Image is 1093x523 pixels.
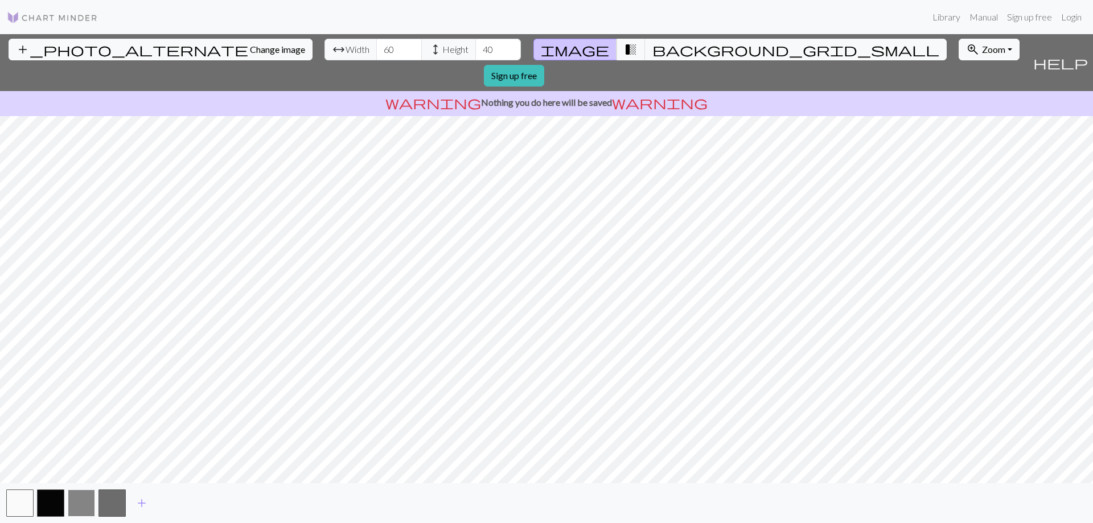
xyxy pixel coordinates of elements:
img: Logo [7,11,98,24]
span: add_photo_alternate [16,42,248,57]
button: Help [1028,34,1093,91]
button: Change image [9,39,313,60]
span: Change image [250,44,305,55]
span: background_grid_small [652,42,939,57]
a: Library [928,6,965,28]
a: Login [1057,6,1086,28]
span: zoom_in [966,42,980,57]
a: Sign up free [1002,6,1057,28]
span: Height [442,43,469,56]
span: transition_fade [624,42,638,57]
span: warning [612,94,708,110]
span: height [429,42,442,57]
a: Sign up free [484,65,544,87]
button: Zoom [959,39,1020,60]
a: Manual [965,6,1002,28]
span: help [1033,55,1088,71]
span: Zoom [982,44,1005,55]
span: image [541,42,609,57]
span: Width [346,43,369,56]
span: warning [385,94,481,110]
p: Nothing you do here will be saved [5,96,1088,109]
button: Add color [128,492,156,514]
span: arrow_range [332,42,346,57]
span: add [135,495,149,511]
